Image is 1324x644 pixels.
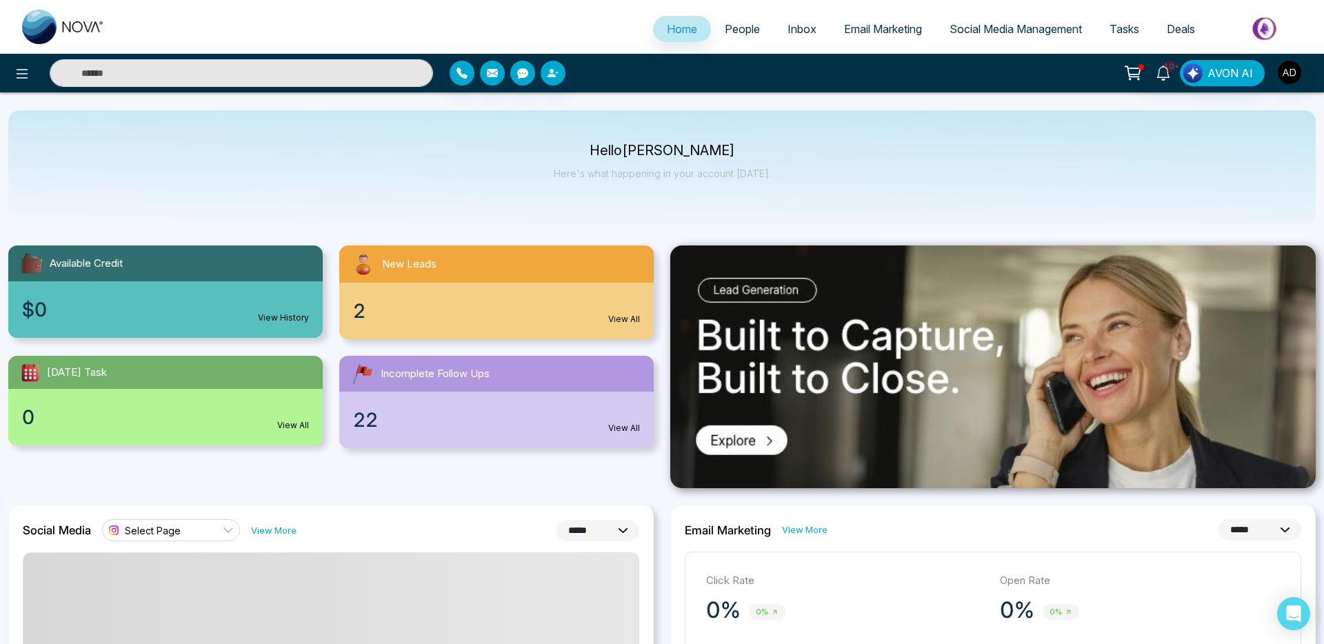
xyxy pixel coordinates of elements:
a: View More [782,523,827,536]
img: newLeads.svg [350,251,377,277]
img: Nova CRM Logo [22,10,105,44]
a: New Leads2View All [331,245,662,339]
a: Social Media Management [936,16,1096,42]
span: Deals [1167,22,1195,36]
span: Social Media Management [950,22,1082,36]
img: followUps.svg [350,361,375,386]
span: Email Marketing [844,22,922,36]
a: View More [251,524,297,537]
img: availableCredit.svg [19,251,44,276]
p: Hello [PERSON_NAME] [554,145,771,157]
a: Home [653,16,711,42]
img: User Avatar [1278,61,1301,84]
a: View All [608,313,640,325]
img: instagram [107,523,121,537]
img: Market-place.gif [1216,13,1316,44]
p: 0% [1000,596,1034,624]
span: AVON AI [1207,65,1253,81]
a: View History [258,312,309,324]
span: New Leads [382,256,437,272]
a: View All [608,422,640,434]
span: Available Credit [50,256,123,272]
span: People [725,22,760,36]
a: Deals [1153,16,1209,42]
span: Select Page [125,524,181,537]
span: Tasks [1110,22,1139,36]
a: Tasks [1096,16,1153,42]
p: 0% [706,596,741,624]
p: Click Rate [706,573,986,589]
p: Here's what happening in your account [DATE]. [554,168,771,179]
span: 0% [1043,604,1079,620]
img: todayTask.svg [19,361,41,383]
span: Inbox [788,22,816,36]
h2: Email Marketing [685,523,771,537]
a: Inbox [774,16,830,42]
p: Open Rate [1000,573,1280,589]
a: Incomplete Follow Ups22View All [331,356,662,448]
img: Lead Flow [1183,63,1203,83]
span: Incomplete Follow Ups [381,366,490,382]
span: 2 [353,296,365,325]
div: Open Intercom Messenger [1277,597,1310,630]
span: 10+ [1163,60,1176,72]
span: 0% [749,604,785,620]
span: [DATE] Task [47,365,107,381]
a: View All [277,419,309,432]
span: 0 [22,403,34,432]
a: Email Marketing [830,16,936,42]
span: Home [667,22,697,36]
span: 22 [353,405,378,434]
span: $0 [22,295,47,324]
img: . [670,245,1316,488]
h2: Social Media [23,523,91,537]
a: 10+ [1147,60,1180,84]
a: People [711,16,774,42]
button: AVON AI [1180,60,1265,86]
